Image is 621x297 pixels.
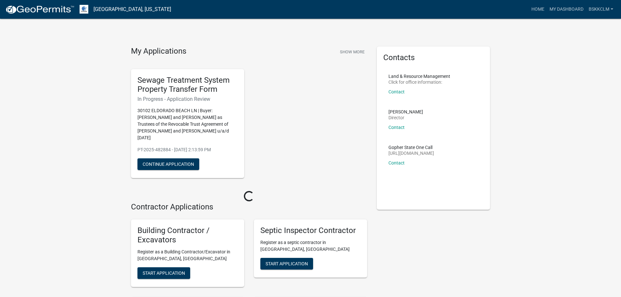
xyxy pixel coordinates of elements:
[137,267,190,279] button: Start Application
[80,5,88,14] img: Otter Tail County, Minnesota
[131,47,186,56] h4: My Applications
[337,47,367,57] button: Show More
[388,110,423,114] p: [PERSON_NAME]
[137,107,238,141] p: 30102 ELDORADO BEACH LN | Buyer: [PERSON_NAME] and [PERSON_NAME] as Trustees of the Revocable Tru...
[137,226,238,245] h5: Building Contractor / Excavators
[143,270,185,275] span: Start Application
[260,226,361,235] h5: Septic Inspector Contractor
[547,3,586,16] a: My Dashboard
[383,53,484,62] h5: Contacts
[388,145,434,150] p: Gopher State One Call
[388,74,450,79] p: Land & Resource Management
[137,146,238,153] p: PT-2025-482884 - [DATE] 2:13:59 PM
[266,261,308,266] span: Start Application
[529,3,547,16] a: Home
[388,125,405,130] a: Contact
[93,4,171,15] a: [GEOGRAPHIC_DATA], [US_STATE]
[137,158,199,170] button: Continue Application
[388,160,405,165] a: Contact
[260,258,313,270] button: Start Application
[586,3,616,16] a: BSKKclm
[137,249,238,262] p: Register as a Building Contractor/Excavator in [GEOGRAPHIC_DATA], [GEOGRAPHIC_DATA]
[388,89,405,94] a: Contact
[137,96,238,102] h6: In Progress - Application Review
[131,202,367,212] h4: Contractor Applications
[137,76,238,94] h5: Sewage Treatment System Property Transfer Form
[388,80,450,84] p: Click for office information:
[388,115,423,120] p: Director
[388,151,434,155] p: [URL][DOMAIN_NAME]
[260,239,361,253] p: Register as a septic contractor in [GEOGRAPHIC_DATA], [GEOGRAPHIC_DATA]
